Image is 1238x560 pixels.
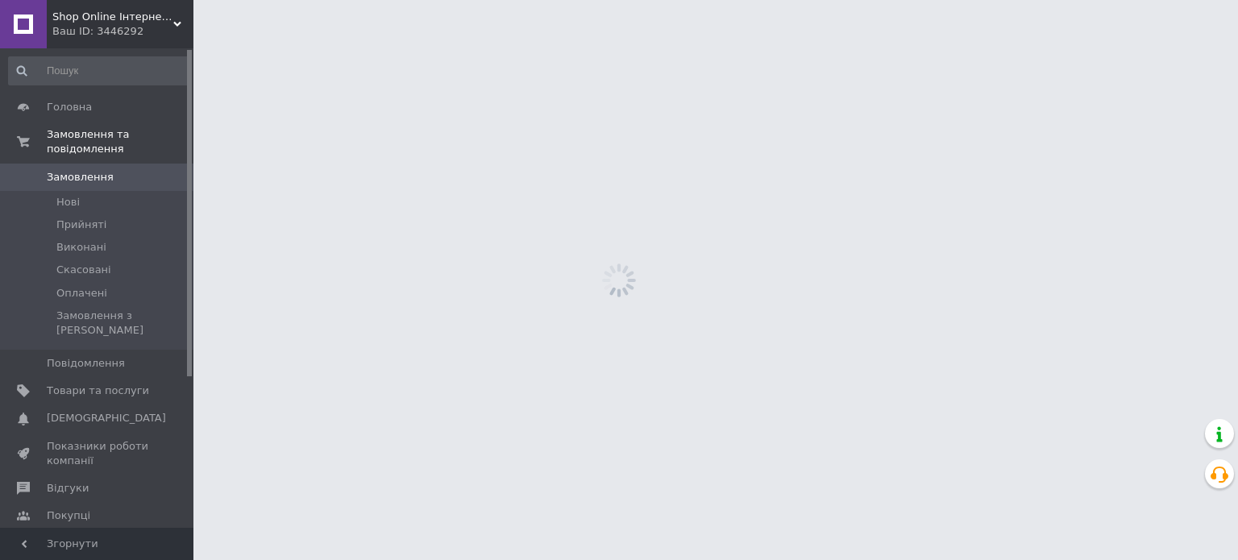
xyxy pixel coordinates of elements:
[47,356,125,371] span: Повідомлення
[56,309,189,338] span: Замовлення з [PERSON_NAME]
[56,218,106,232] span: Прийняті
[56,195,80,209] span: Нові
[47,127,193,156] span: Замовлення та повідомлення
[47,411,166,425] span: [DEMOGRAPHIC_DATA]
[47,439,149,468] span: Показники роботи компанії
[56,240,106,255] span: Виконані
[8,56,190,85] input: Пошук
[47,170,114,185] span: Замовлення
[56,263,111,277] span: Скасовані
[56,286,107,301] span: Оплачені
[47,508,90,523] span: Покупці
[47,384,149,398] span: Товари та послуги
[47,481,89,496] span: Відгуки
[47,100,92,114] span: Головна
[52,10,173,24] span: Shop Online Інтернет-магазин
[52,24,193,39] div: Ваш ID: 3446292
